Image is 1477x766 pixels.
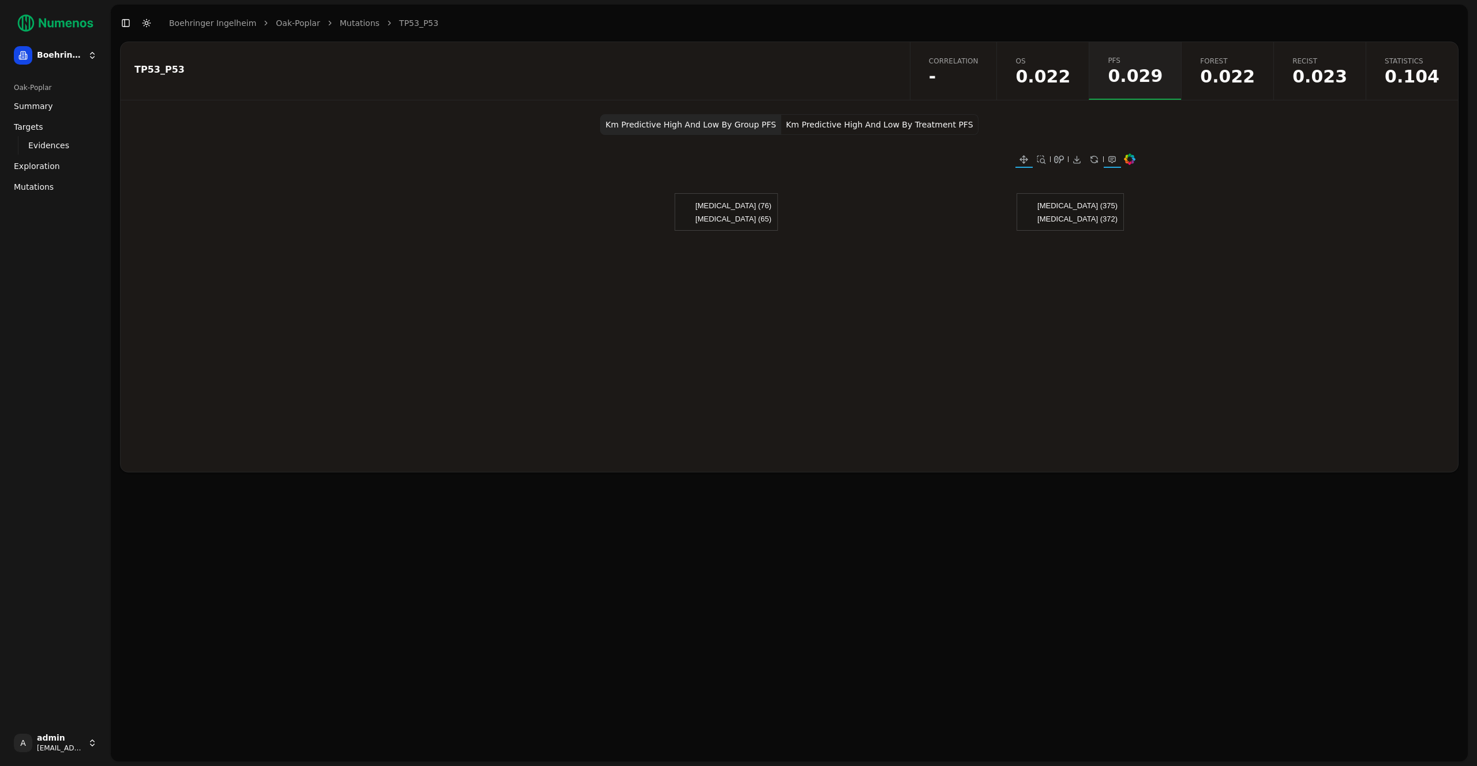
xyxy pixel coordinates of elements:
span: PFS [1108,56,1163,65]
a: Oak-Poplar [276,17,320,29]
span: - [929,68,979,85]
a: Forest0.022 [1181,42,1273,100]
button: Toggle Dark Mode [138,15,155,31]
a: Recist0.023 [1273,42,1366,100]
img: Numenos [9,9,102,37]
span: Boehringer Ingelheim [37,50,83,61]
a: Summary [9,97,102,115]
span: 0.023 [1292,68,1347,85]
span: 0.104 [1385,68,1439,85]
span: Mutations [14,181,54,193]
a: Mutations [340,17,380,29]
a: TP53_P53 [399,17,438,29]
span: Targets [14,121,43,133]
a: OS0.022 [996,42,1089,100]
a: Targets [9,118,102,136]
div: Oak-Poplar [9,78,102,97]
span: admin [37,733,83,744]
span: Statistics [1385,57,1439,66]
span: Summary [14,100,53,112]
span: 0.022 [1200,68,1255,85]
span: Recist [1292,57,1347,66]
span: [EMAIL_ADDRESS] [37,744,83,753]
button: Toggle Sidebar [118,15,134,31]
span: 0.022 [1015,68,1070,85]
a: Exploration [9,157,102,175]
a: Statistics0.104 [1366,42,1458,100]
span: Correlation [929,57,979,66]
span: A [14,734,32,752]
button: Km Predictive High And Low By Treatment PFS [781,114,978,135]
button: Aadmin[EMAIL_ADDRESS] [9,729,102,757]
span: 0.029 [1108,67,1163,85]
a: Mutations [9,178,102,196]
button: Km Predictive High And Low By Group PFS [600,114,781,135]
a: Boehringer Ingelheim [169,17,256,29]
span: Forest [1200,57,1255,66]
nav: breadcrumb [169,17,438,29]
div: TP53_P53 [134,65,893,74]
button: Boehringer Ingelheim [9,42,102,69]
span: Evidences [28,140,69,151]
a: PFS0.029 [1089,42,1181,100]
span: OS [1015,57,1070,66]
a: Evidences [24,137,88,153]
a: Correlation- [910,42,997,100]
span: Exploration [14,160,60,172]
